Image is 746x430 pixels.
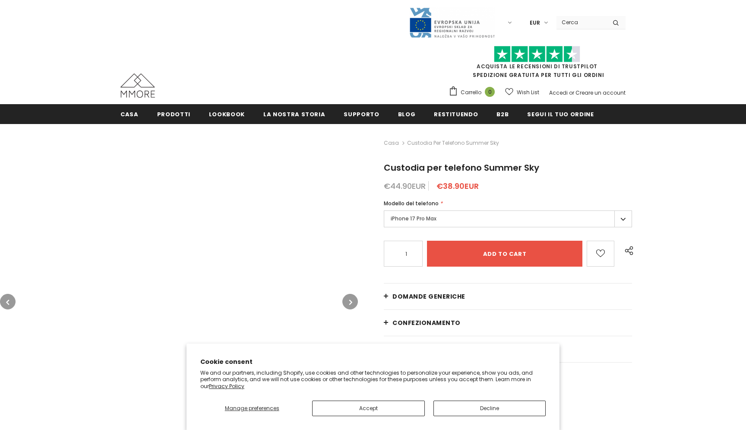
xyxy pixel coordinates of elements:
[409,19,495,26] a: Javni Razpis
[263,110,325,118] span: La nostra storia
[344,110,379,118] span: supporto
[449,86,499,99] a: Carrello 0
[427,241,582,267] input: Add to cart
[384,138,399,148] a: Casa
[434,104,478,124] a: Restituendo
[477,63,597,70] a: Acquista le recensioni di TrustPilot
[312,401,424,416] button: Accept
[209,382,244,390] a: Privacy Policy
[384,283,632,309] a: Domande generiche
[157,104,190,124] a: Prodotti
[527,104,594,124] a: Segui il tuo ordine
[384,200,439,207] span: Modello del telefono
[496,104,509,124] a: B2B
[384,210,632,227] label: iPhone 17 Pro Max
[449,50,626,79] span: SPEDIZIONE GRATUITA PER TUTTI GLI ORDINI
[549,89,568,96] a: Accedi
[157,110,190,118] span: Prodotti
[398,110,416,118] span: Blog
[384,336,632,362] a: Spedizione e resi
[496,110,509,118] span: B2B
[436,181,479,191] span: €38.90EUR
[530,19,540,27] span: EUR
[569,89,574,96] span: or
[461,88,481,97] span: Carrello
[344,104,379,124] a: supporto
[120,73,155,98] img: Casi MMORE
[120,110,139,118] span: Casa
[575,89,626,96] a: Creare un account
[527,110,594,118] span: Segui il tuo ordine
[485,87,495,97] span: 0
[434,110,478,118] span: Restituendo
[120,104,139,124] a: Casa
[225,405,279,412] span: Manage preferences
[556,16,606,29] input: Search Site
[384,181,426,191] span: €44.90EUR
[200,401,303,416] button: Manage preferences
[407,138,499,148] span: Custodia per telefono Summer Sky
[200,369,546,390] p: We and our partners, including Shopify, use cookies and other technologies to personalize your ex...
[517,88,539,97] span: Wish List
[263,104,325,124] a: La nostra storia
[494,46,580,63] img: Fidati di Pilot Stars
[384,310,632,336] a: CONFEZIONAMENTO
[209,110,245,118] span: Lookbook
[209,104,245,124] a: Lookbook
[384,162,539,174] span: Custodia per telefono Summer Sky
[398,104,416,124] a: Blog
[505,85,539,100] a: Wish List
[392,319,461,327] span: CONFEZIONAMENTO
[392,292,465,301] span: Domande generiche
[200,357,546,366] h2: Cookie consent
[409,7,495,38] img: Javni Razpis
[433,401,546,416] button: Decline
